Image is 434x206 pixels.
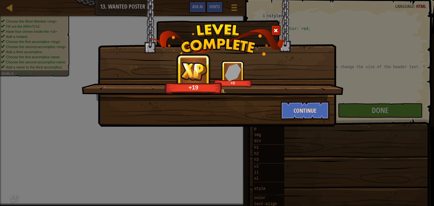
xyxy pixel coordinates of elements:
[225,63,241,81] img: reward_icon_gems.png
[166,84,220,91] div: +19
[112,88,312,94] div: Dead or Alive.
[180,62,207,81] img: reward_icon_xp.png
[149,24,285,56] img: level_complete.png
[281,101,330,120] button: Continue
[215,81,251,85] div: +0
